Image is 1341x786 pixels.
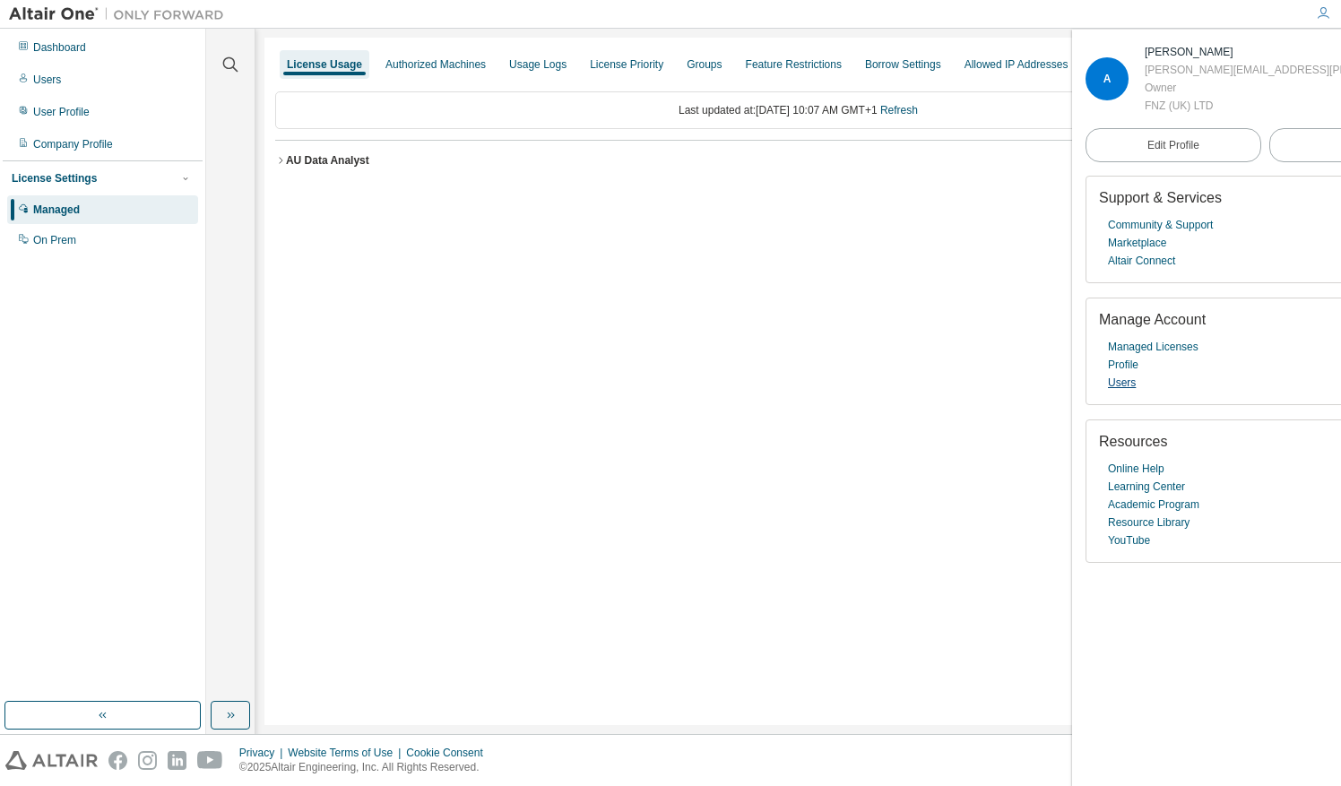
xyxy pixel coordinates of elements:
p: © 2025 Altair Engineering, Inc. All Rights Reserved. [239,760,494,775]
div: Managed [33,203,80,217]
span: Manage Account [1099,312,1206,327]
div: Company Profile [33,137,113,151]
a: Profile [1108,356,1138,374]
div: AU Data Analyst [286,153,369,168]
div: Feature Restrictions [746,57,842,72]
a: Refresh [880,104,918,117]
span: Edit Profile [1147,138,1199,152]
span: Resources [1099,434,1167,449]
div: License Settings [12,171,97,186]
a: Users [1108,374,1136,392]
a: YouTube [1108,531,1150,549]
img: Altair One [9,5,233,23]
button: AU Data AnalystLicense ID: 149314 [275,141,1321,180]
div: User Profile [33,105,90,119]
img: youtube.svg [197,751,223,770]
div: Privacy [239,746,288,760]
a: Resource Library [1108,514,1190,531]
div: Website Terms of Use [288,746,406,760]
img: instagram.svg [138,751,157,770]
a: Marketplace [1108,234,1166,252]
div: Users [33,73,61,87]
img: altair_logo.svg [5,751,98,770]
div: Allowed IP Addresses [965,57,1068,72]
img: facebook.svg [108,751,127,770]
div: License Usage [287,57,362,72]
div: License Priority [590,57,663,72]
a: Community & Support [1108,216,1213,234]
span: A [1103,73,1112,85]
span: Support & Services [1099,190,1222,205]
div: Dashboard [33,40,86,55]
div: Groups [687,57,722,72]
div: Usage Logs [509,57,567,72]
div: On Prem [33,233,76,247]
a: Managed Licenses [1108,338,1198,356]
a: Altair Connect [1108,252,1175,270]
a: Academic Program [1108,496,1199,514]
a: Learning Center [1108,478,1185,496]
img: linkedin.svg [168,751,186,770]
div: Cookie Consent [406,746,493,760]
div: Last updated at: [DATE] 10:07 AM GMT+1 [275,91,1321,129]
div: Borrow Settings [865,57,941,72]
div: Authorized Machines [385,57,486,72]
a: Online Help [1108,460,1164,478]
a: Edit Profile [1086,128,1261,162]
